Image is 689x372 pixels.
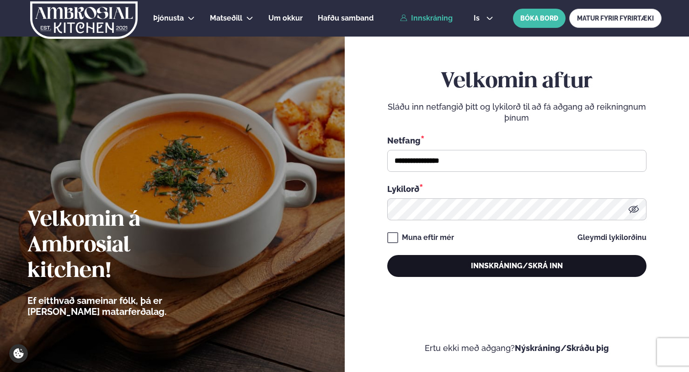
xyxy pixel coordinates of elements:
[29,1,139,39] img: logo
[318,13,374,24] a: Hafðu samband
[268,14,303,22] span: Um okkur
[577,234,646,241] a: Gleymdi lykilorðinu
[210,13,242,24] a: Matseðill
[210,14,242,22] span: Matseðill
[318,14,374,22] span: Hafðu samband
[268,13,303,24] a: Um okkur
[27,295,217,317] p: Ef eitthvað sameinar fólk, þá er [PERSON_NAME] matarferðalag.
[474,15,482,22] span: is
[153,13,184,24] a: Þjónusta
[387,255,646,277] button: Innskráning/Skrá inn
[387,134,646,146] div: Netfang
[153,14,184,22] span: Þjónusta
[27,207,217,284] h2: Velkomin á Ambrosial kitchen!
[387,183,646,195] div: Lykilorð
[372,343,662,354] p: Ertu ekki með aðgang?
[387,69,646,95] h2: Velkomin aftur
[9,344,28,363] a: Cookie settings
[515,343,609,353] a: Nýskráning/Skráðu þig
[387,101,646,123] p: Sláðu inn netfangið þitt og lykilorð til að fá aðgang að reikningnum þínum
[513,9,566,28] button: BÓKA BORÐ
[400,14,453,22] a: Innskráning
[466,15,501,22] button: is
[569,9,662,28] a: MATUR FYRIR FYRIRTÆKI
